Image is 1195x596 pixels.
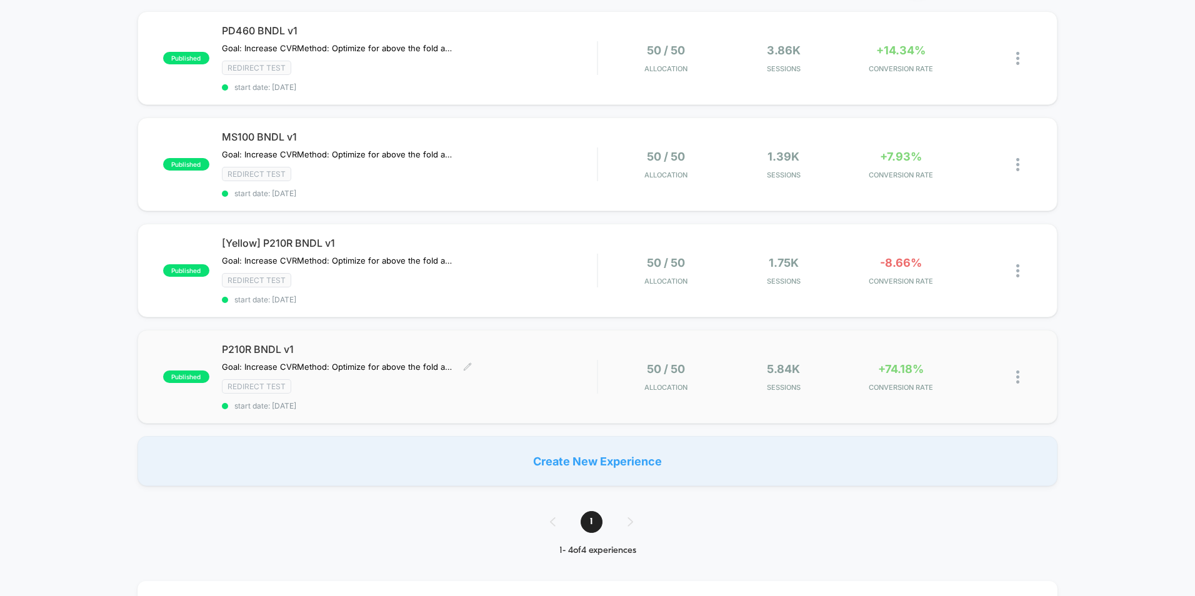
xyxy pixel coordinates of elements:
[9,300,602,312] input: Seek
[163,158,209,171] span: published
[647,44,685,57] span: 50 / 50
[767,44,801,57] span: 3.86k
[846,277,957,286] span: CONVERSION RATE
[222,295,597,304] span: start date: [DATE]
[222,189,597,198] span: start date: [DATE]
[846,64,957,73] span: CONVERSION RATE
[519,321,557,333] input: Volume
[431,320,460,334] div: Current time
[6,317,26,337] button: Play, NEW DEMO 2025-VEED.mp4
[846,383,957,392] span: CONVERSION RATE
[222,61,291,75] span: Redirect Test
[222,401,597,410] span: start date: [DATE]
[647,362,685,375] span: 50 / 50
[222,273,291,287] span: Redirect Test
[644,277,687,286] span: Allocation
[222,131,597,143] span: MS100 BNDL v1
[222,256,454,266] span: Goal: Increase CVRMethod: Optimize for above the fold actions. Reduces customer frictions and all...
[1016,158,1019,171] img: close
[163,52,209,64] span: published
[767,362,800,375] span: 5.84k
[163,264,209,277] span: published
[222,149,454,159] span: Goal: Increase CVRMethod: Optimize for above the fold actions. Reduces customer frictions and all...
[222,167,291,181] span: Redirect Test
[728,171,839,179] span: Sessions
[222,379,291,394] span: Redirect Test
[222,362,454,372] span: Goal: Increase CVRMethod: Optimize for above the fold actions. Reduces customer frictions and all...
[222,24,597,37] span: PD460 BNDL v1
[647,150,685,163] span: 50 / 50
[290,157,320,187] button: Play, NEW DEMO 2025-VEED.mp4
[878,362,924,375] span: +74.18%
[222,43,454,53] span: Goal: Increase CVRMethod: Optimize for above the fold actions. Reduces customer frictions and all...
[769,256,799,269] span: 1.75k
[644,383,687,392] span: Allocation
[222,237,597,249] span: [Yellow] P210R BNDL v1
[581,511,602,533] span: 1
[163,370,209,383] span: published
[644,64,687,73] span: Allocation
[647,256,685,269] span: 50 / 50
[728,277,839,286] span: Sessions
[1016,370,1019,384] img: close
[644,171,687,179] span: Allocation
[728,64,839,73] span: Sessions
[876,44,926,57] span: +14.34%
[880,256,922,269] span: -8.66%
[880,150,922,163] span: +7.93%
[222,82,597,92] span: start date: [DATE]
[767,150,799,163] span: 1.39k
[137,436,1057,486] div: Create New Experience
[462,320,495,334] div: Duration
[728,383,839,392] span: Sessions
[222,343,597,355] span: P210R BNDL v1
[1016,52,1019,65] img: close
[846,171,957,179] span: CONVERSION RATE
[1016,264,1019,277] img: close
[537,545,658,556] div: 1 - 4 of 4 experiences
